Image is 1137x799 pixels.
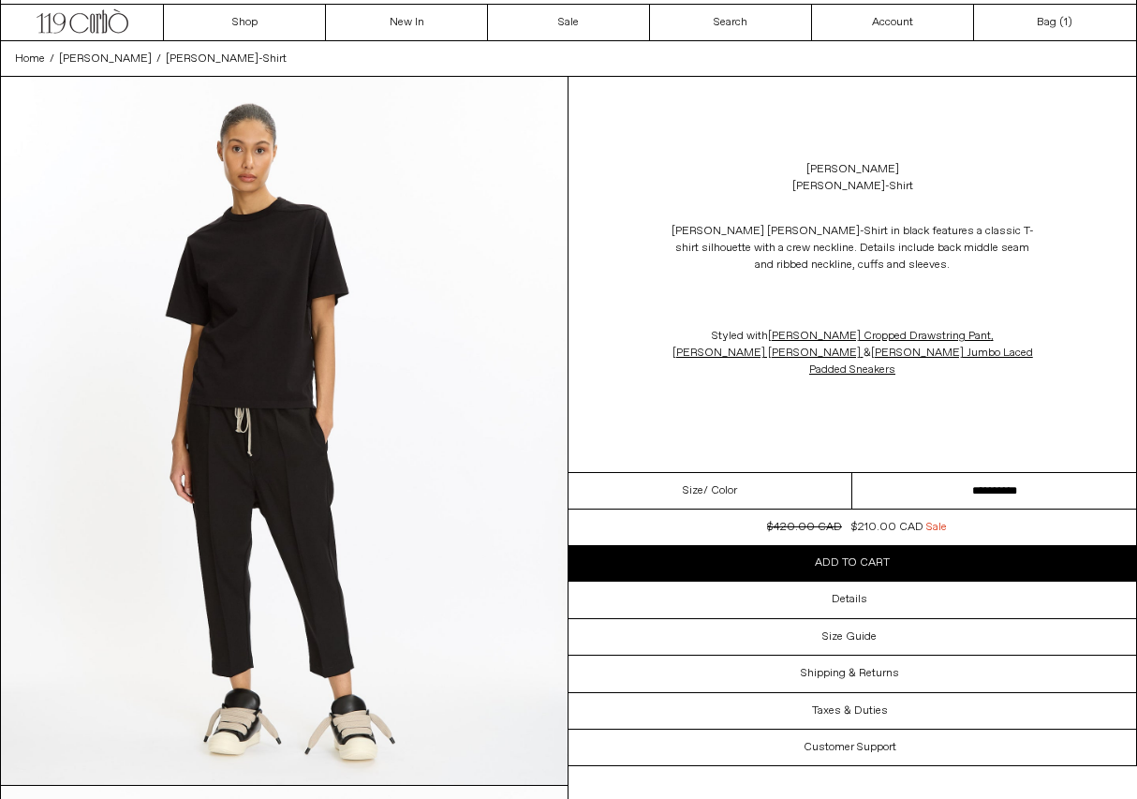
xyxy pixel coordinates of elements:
[768,329,994,344] span: ,
[166,51,287,67] a: [PERSON_NAME]-Shirt
[832,593,867,606] h3: Details
[809,346,1033,377] a: [PERSON_NAME] Jumbo Laced Padded Sneakers
[974,5,1136,40] a: Bag ()
[683,482,703,499] span: Size
[792,178,913,195] div: [PERSON_NAME]-Shirt
[665,214,1040,283] p: [PERSON_NAME] [PERSON_NAME]-Shirt in black features a classic T-shirt silhouette with a crew neck...
[851,520,923,535] span: $210.00 CAD
[812,5,974,40] a: Account
[672,329,1033,377] span: Styled with &
[15,52,45,67] span: Home
[568,545,1136,581] button: Add to cart
[926,519,947,536] span: Sale
[822,630,877,644] h3: Size Guide
[815,555,890,570] span: Add to cart
[164,5,326,40] a: Shop
[1064,15,1068,30] span: 1
[15,51,45,67] a: Home
[804,741,896,754] h3: Customer Support
[801,667,899,680] h3: Shipping & Returns
[50,51,54,67] span: /
[650,5,812,40] a: Search
[156,51,161,67] span: /
[806,161,899,178] a: [PERSON_NAME]
[812,704,888,718] h3: Taxes & Duties
[1064,14,1072,31] span: )
[1,77,568,785] img: Corbo-2024-12-0823515copy_1800x1800.jpg
[672,346,861,361] a: [PERSON_NAME] [PERSON_NAME]
[59,52,152,67] span: [PERSON_NAME]
[326,5,488,40] a: New In
[767,520,842,535] s: $420.00 CAD
[59,51,152,67] a: [PERSON_NAME]
[768,329,991,344] a: [PERSON_NAME] Cropped Drawstring Pant
[166,52,287,67] span: [PERSON_NAME]-Shirt
[488,5,650,40] a: Sale
[703,482,737,499] span: / Color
